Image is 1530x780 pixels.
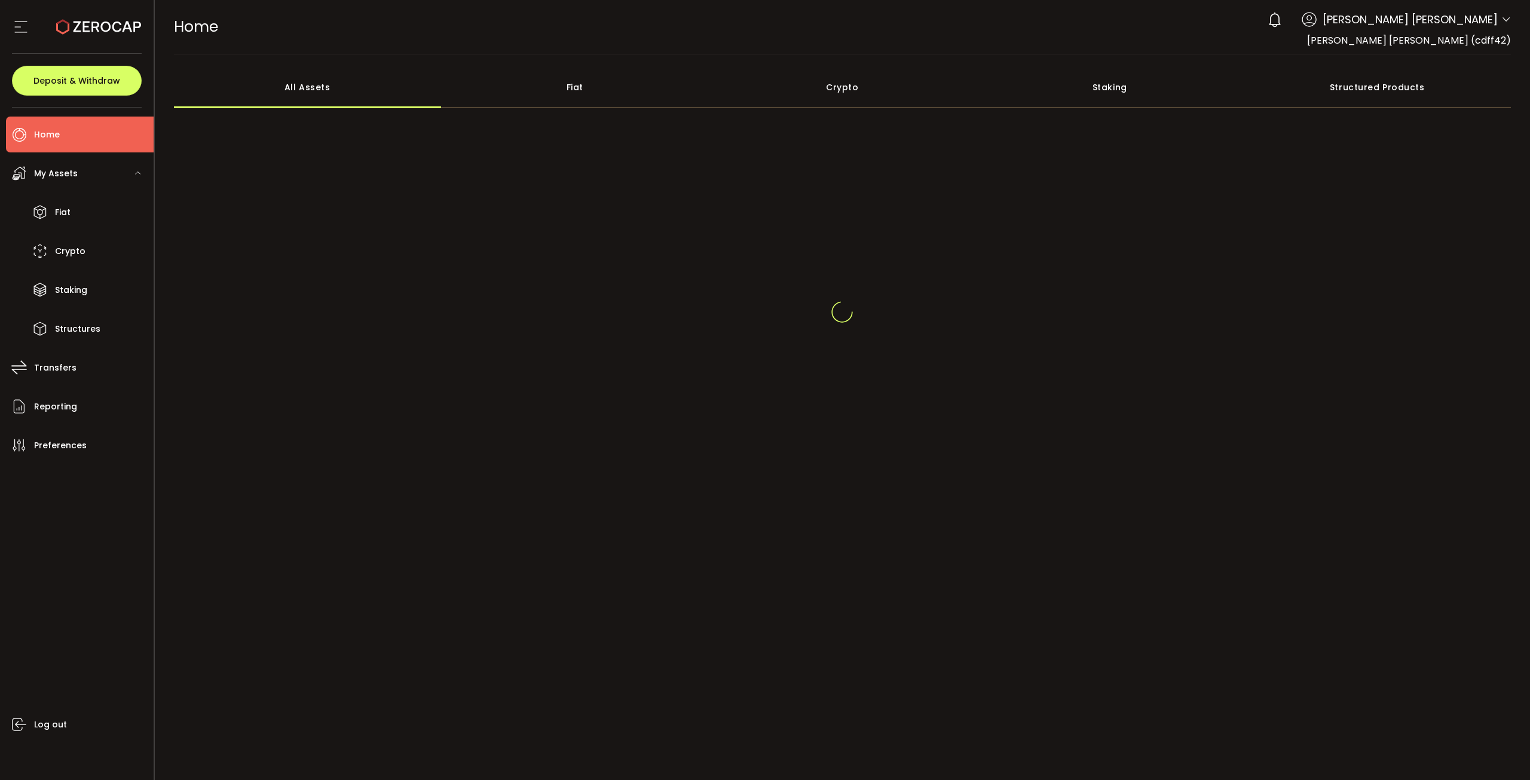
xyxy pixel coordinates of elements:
[33,77,120,85] span: Deposit & Withdraw
[976,66,1244,108] div: Staking
[1307,33,1511,47] span: [PERSON_NAME] [PERSON_NAME] (cdff42)
[55,243,85,260] span: Crypto
[34,165,78,182] span: My Assets
[55,204,71,221] span: Fiat
[12,66,142,96] button: Deposit & Withdraw
[34,359,76,377] span: Transfers
[709,66,977,108] div: Crypto
[55,282,87,299] span: Staking
[34,437,87,454] span: Preferences
[1323,11,1498,27] span: [PERSON_NAME] [PERSON_NAME]
[1244,66,1511,108] div: Structured Products
[174,66,442,108] div: All Assets
[55,320,100,338] span: Structures
[34,716,67,733] span: Log out
[441,66,709,108] div: Fiat
[34,398,77,415] span: Reporting
[174,16,218,37] span: Home
[34,126,60,143] span: Home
